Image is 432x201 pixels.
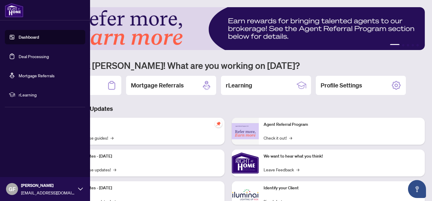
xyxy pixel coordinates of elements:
img: Slide 0 [31,7,425,50]
span: → [113,166,116,173]
button: 2 [402,44,404,46]
span: GF [9,185,16,193]
span: → [296,166,299,173]
img: We want to hear what you think! [232,149,259,176]
button: 1 [390,44,400,46]
p: We want to hear what you think! [264,153,420,160]
a: Leave Feedback→ [264,166,299,173]
a: Check it out!→ [264,134,292,141]
h2: rLearning [226,81,252,90]
p: Platform Updates - [DATE] [63,153,220,160]
a: Mortgage Referrals [19,73,55,78]
a: Deal Processing [19,54,49,59]
p: Identify your Client [264,185,420,191]
img: logo [5,3,23,17]
span: → [110,134,113,141]
p: Agent Referral Program [264,121,420,128]
p: Platform Updates - [DATE] [63,185,220,191]
span: rLearning [19,91,81,98]
img: Agent Referral Program [232,123,259,140]
h3: Brokerage & Industry Updates [31,105,425,113]
button: 3 [407,44,409,46]
h2: Profile Settings [321,81,362,90]
p: Self-Help [63,121,220,128]
h2: Mortgage Referrals [131,81,184,90]
span: [PERSON_NAME] [21,182,75,189]
button: Open asap [408,180,426,198]
span: [EMAIL_ADDRESS][DOMAIN_NAME] [21,189,75,196]
button: 4 [412,44,414,46]
span: → [289,134,292,141]
button: 5 [416,44,419,46]
span: pushpin [215,120,222,127]
h1: Welcome back [PERSON_NAME]! What are you working on [DATE]? [31,60,425,71]
a: Dashboard [19,34,39,40]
